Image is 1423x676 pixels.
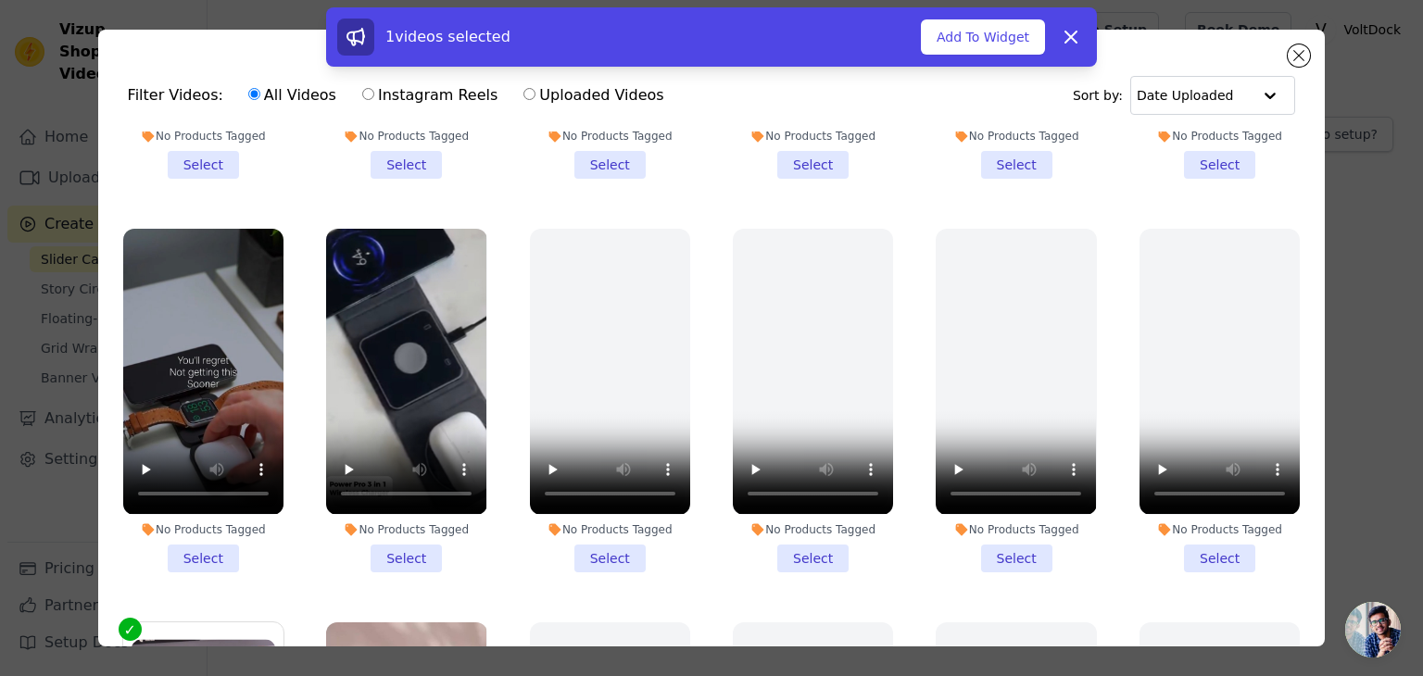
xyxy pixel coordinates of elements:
div: No Products Tagged [733,129,893,144]
div: No Products Tagged [1140,522,1300,537]
div: Filter Videos: [128,74,674,117]
div: No Products Tagged [936,522,1096,537]
div: No Products Tagged [326,522,486,537]
div: Sort by: [1073,76,1296,115]
label: Uploaded Videos [523,83,664,107]
div: No Products Tagged [530,522,690,537]
div: No Products Tagged [326,129,486,144]
label: All Videos [247,83,337,107]
div: No Products Tagged [123,522,283,537]
button: Add To Widget [921,19,1045,55]
div: Open chat [1345,602,1401,657]
span: 1 videos selected [385,28,510,45]
div: No Products Tagged [936,129,1096,144]
div: No Products Tagged [123,129,283,144]
div: No Products Tagged [1140,129,1300,144]
div: No Products Tagged [733,522,893,537]
div: No Products Tagged [530,129,690,144]
label: Instagram Reels [361,83,498,107]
